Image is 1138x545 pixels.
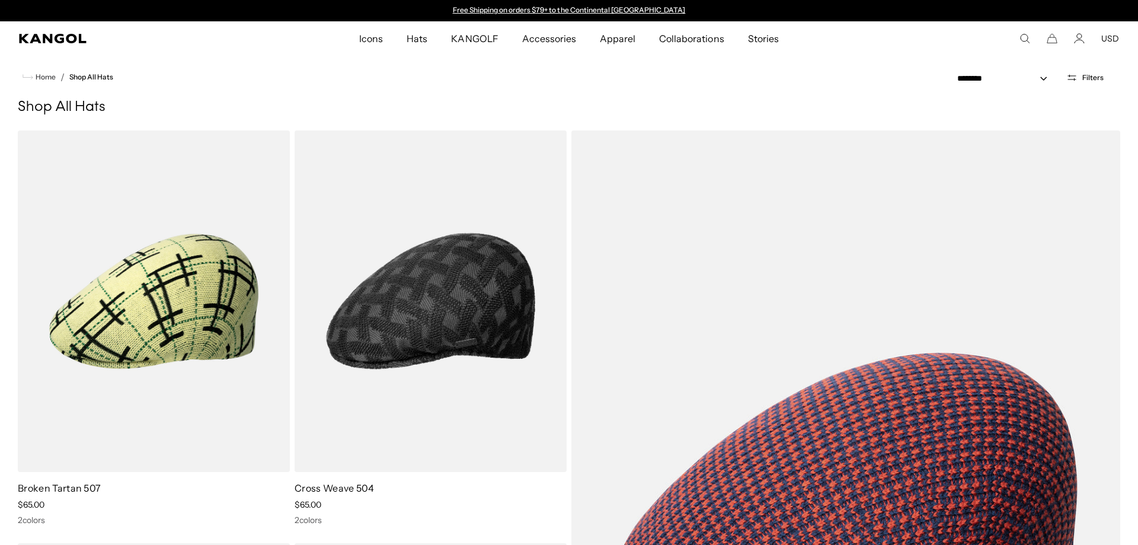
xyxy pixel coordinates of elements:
[359,21,383,56] span: Icons
[18,482,101,494] a: Broken Tartan 507
[439,21,510,56] a: KANGOLF
[33,73,56,81] span: Home
[1082,74,1104,82] span: Filters
[23,72,56,82] a: Home
[56,70,65,84] li: /
[600,21,635,56] span: Apparel
[1047,33,1057,44] button: Cart
[19,34,238,43] a: Kangol
[18,499,44,510] span: $65.00
[736,21,791,56] a: Stories
[395,21,439,56] a: Hats
[451,21,498,56] span: KANGOLF
[1059,72,1111,83] button: Open filters
[447,6,691,15] slideshow-component: Announcement bar
[69,73,113,81] a: Shop All Hats
[748,21,779,56] span: Stories
[1101,33,1119,44] button: USD
[347,21,395,56] a: Icons
[1074,33,1085,44] a: Account
[295,482,375,494] a: Cross Weave 504
[522,21,576,56] span: Accessories
[407,21,427,56] span: Hats
[295,130,567,472] img: Cross Weave 504
[447,6,691,15] div: 1 of 2
[18,130,290,472] img: Broken Tartan 507
[659,21,724,56] span: Collaborations
[18,515,290,525] div: 2 colors
[447,6,691,15] div: Announcement
[647,21,736,56] a: Collaborations
[453,5,686,14] a: Free Shipping on orders $79+ to the Continental [GEOGRAPHIC_DATA]
[295,499,321,510] span: $65.00
[295,515,567,525] div: 2 colors
[1019,33,1030,44] summary: Search here
[510,21,588,56] a: Accessories
[588,21,647,56] a: Apparel
[952,72,1059,85] select: Sort by: Featured
[18,98,1120,116] h1: Shop All Hats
